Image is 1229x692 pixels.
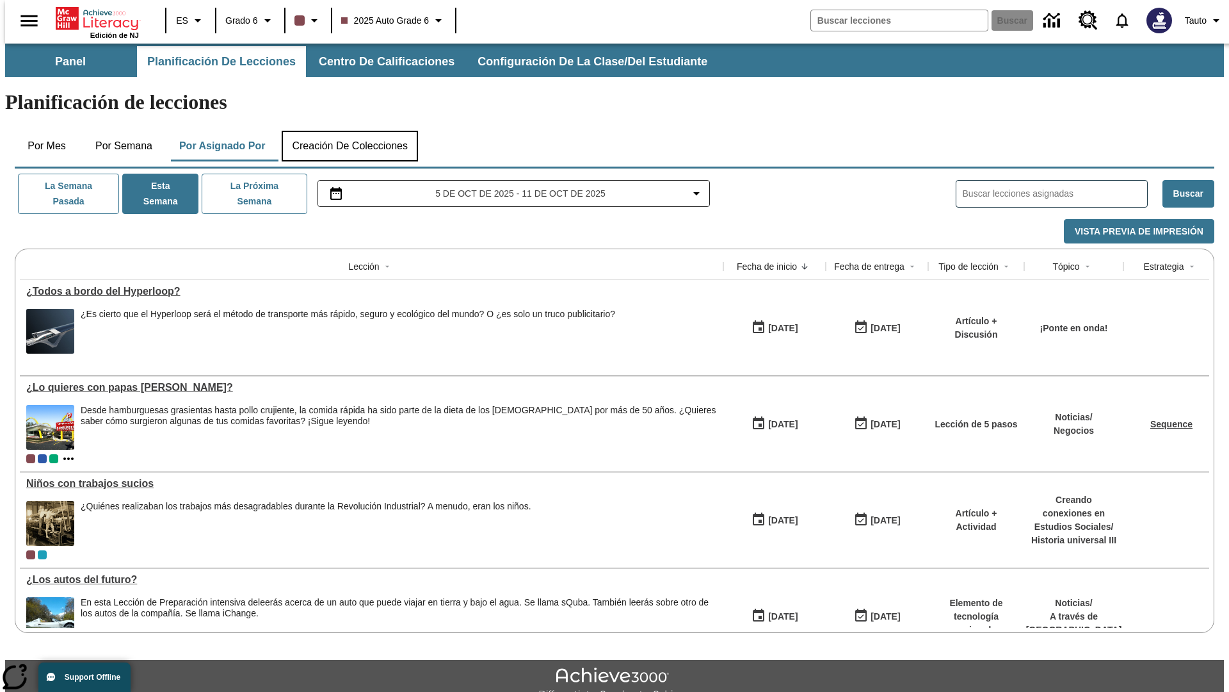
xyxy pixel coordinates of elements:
span: Panel [55,54,86,69]
p: Negocios [1054,424,1094,438]
p: Historia universal III [1031,534,1117,547]
button: Por asignado por [169,131,276,161]
p: Lección de 5 pasos [935,418,1017,431]
p: A través de [GEOGRAPHIC_DATA] [1026,610,1122,637]
div: Niños con trabajos sucios [26,478,717,490]
button: El color de la clase es café oscuro. Cambiar el color de la clase. [289,9,327,32]
p: Artículo + Actividad [935,507,1018,534]
div: Estrategia [1143,260,1184,273]
div: [DATE] [768,416,798,432]
a: Portada [56,6,139,31]
img: Representación artística del vehículo Hyperloop TT entrando en un túnel [26,309,74,354]
span: Configuración de la clase/del estudiante [478,54,707,69]
a: Sequence [1150,419,1193,429]
input: Buscar campo [811,10,988,31]
button: Vista previa de impresión [1064,219,1214,244]
div: ¿Lo quieres con papas fritas? [26,382,717,393]
div: Clase actual [26,454,35,463]
button: La próxima semana [202,174,307,214]
button: 07/11/25: Primer día en que estuvo disponible la lección [747,508,802,532]
span: Grado 6 [225,14,258,28]
div: ¿Los autos del futuro? [26,574,717,586]
a: Centro de información [1036,3,1071,38]
button: Sort [797,259,812,274]
p: Noticias / [1054,411,1094,424]
div: Tópico [1052,260,1079,273]
p: Elemento de tecnología mejorada [935,597,1018,637]
div: [DATE] [871,513,900,529]
button: Buscar [1162,180,1214,208]
div: [DATE] [768,320,798,336]
button: 11/30/25: Último día en que podrá accederse la lección [849,508,904,532]
a: ¿Los autos del futuro? , Lecciones [26,574,717,586]
div: ¿Es cierto que el Hyperloop será el método de transporte más rápido, seguro y ecológico del mundo... [81,309,615,320]
button: Perfil/Configuración [1180,9,1229,32]
button: Support Offline [38,663,131,692]
div: [DATE] [871,416,900,432]
div: OL 2025 Auto Grade 7 [38,454,47,463]
div: ¿Es cierto que el Hyperloop será el método de transporte más rápido, seguro y ecológico del mundo... [81,309,615,354]
input: Buscar lecciones asignadas [963,185,1147,203]
button: Mostrar más clases [61,451,76,466]
div: 2025 Auto Grade 4 [49,454,58,463]
span: Edición de NJ [90,31,139,39]
div: Desde hamburguesas grasientas hasta pollo crujiente, la comida rápida ha sido parte de la dieta d... [81,405,717,450]
button: Abrir el menú lateral [10,2,48,40]
button: 07/01/25: Primer día en que estuvo disponible la lección [747,604,802,629]
div: Subbarra de navegación [5,44,1224,77]
button: Sort [380,259,395,274]
button: 07/14/25: Primer día en que estuvo disponible la lección [747,412,802,436]
button: Creación de colecciones [282,131,418,161]
div: Fecha de inicio [737,260,797,273]
a: ¿Lo quieres con papas fritas?, Lecciones [26,382,717,393]
button: Escoja un nuevo avatar [1139,4,1180,37]
button: Configuración de la clase/del estudiante [467,46,718,77]
button: Sort [999,259,1014,274]
button: Sort [904,259,920,274]
div: ¿Todos a bordo del Hyperloop? [26,286,717,297]
p: Creando conexiones en Estudios Sociales / [1031,493,1117,534]
button: Esta semana [122,174,198,214]
button: Panel [6,46,134,77]
button: Seleccione el intervalo de fechas opción del menú [323,186,705,201]
img: Un automóvil de alta tecnología flotando en el agua. [26,597,74,642]
button: 08/01/26: Último día en que podrá accederse la lección [849,604,904,629]
div: Tipo de lección [938,260,999,273]
img: Avatar [1146,8,1172,33]
div: [DATE] [768,609,798,625]
a: ¿Todos a bordo del Hyperloop?, Lecciones [26,286,717,297]
div: 2025 Auto Grade 11 [38,550,47,559]
p: Noticias / [1026,597,1122,610]
testabrev: leerás acerca de un auto que puede viajar en tierra y bajo el agua. Se llama sQuba. También leerá... [81,597,709,618]
span: 2025 Auto Grade 6 [341,14,430,28]
button: Planificación de lecciones [137,46,306,77]
button: 07/20/26: Último día en que podrá accederse la lección [849,412,904,436]
div: Fecha de entrega [834,260,904,273]
button: Clase: 2025 Auto Grade 6, Selecciona una clase [336,9,452,32]
div: ¿Quiénes realizaban los trabajos más desagradables durante la Revolución Industrial? A menudo, er... [81,501,531,546]
button: Lenguaje: ES, Selecciona un idioma [170,9,211,32]
div: Lección [348,260,379,273]
p: ¡Ponte en onda! [1040,322,1108,335]
div: ¿Quiénes realizaban los trabajos más desagradables durante la Revolución Industrial? A menudo, er... [81,501,531,512]
button: Sort [1184,259,1200,274]
a: Notificaciones [1105,4,1139,37]
div: Desde hamburguesas grasientas hasta pollo crujiente, la comida rápida ha sido parte de la dieta d... [81,405,717,427]
button: 06/30/26: Último día en que podrá accederse la lección [849,316,904,340]
button: 07/21/25: Primer día en que estuvo disponible la lección [747,316,802,340]
svg: Collapse Date Range Filter [689,186,704,201]
button: Por semana [85,131,163,161]
button: Sort [1080,259,1095,274]
a: Niños con trabajos sucios, Lecciones [26,478,717,490]
div: En esta Lección de Preparación intensiva de leerás acerca de un auto que puede viajar en tierra y... [81,597,717,642]
div: [DATE] [871,609,900,625]
div: [DATE] [768,513,798,529]
span: Support Offline [65,673,120,682]
div: En esta Lección de Preparación intensiva de [81,597,717,619]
